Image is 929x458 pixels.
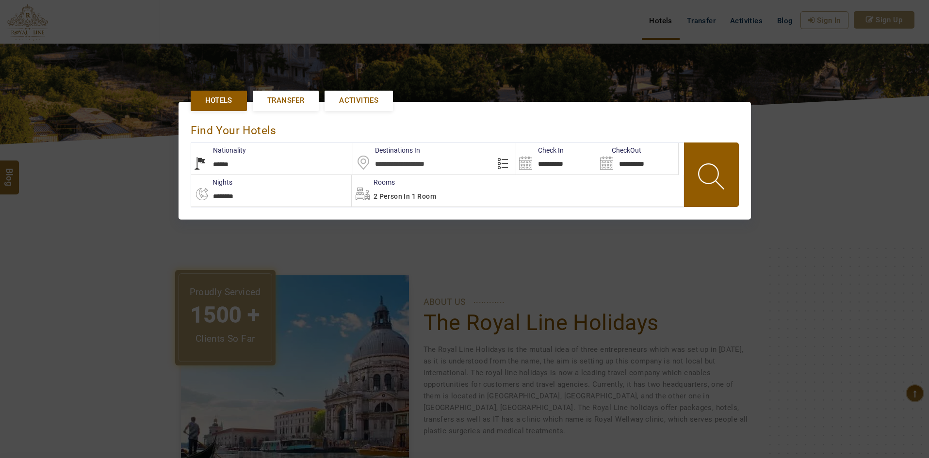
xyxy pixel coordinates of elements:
[353,145,420,155] label: Destinations In
[597,145,641,155] label: CheckOut
[267,95,304,106] span: Transfer
[191,177,232,187] label: nights
[253,91,319,111] a: Transfer
[191,145,246,155] label: Nationality
[352,177,395,187] label: Rooms
[516,143,597,174] input: Search
[597,143,678,174] input: Search
[205,95,232,106] span: Hotels
[191,91,247,111] a: Hotels
[374,192,436,200] span: 2 Person in 1 Room
[325,91,393,111] a: Activities
[191,114,739,142] div: Find Your Hotels
[516,145,564,155] label: Check In
[339,95,378,106] span: Activities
